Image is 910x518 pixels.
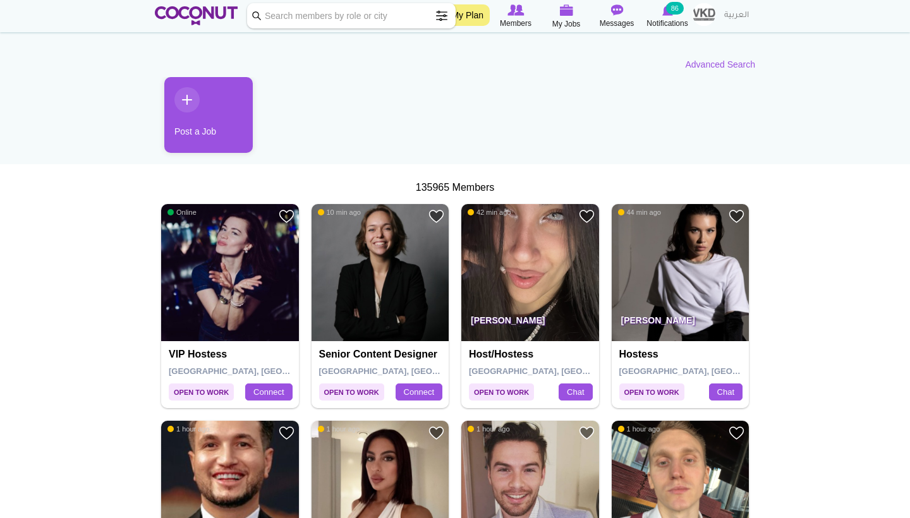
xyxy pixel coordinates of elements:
a: Add to Favourites [729,208,744,224]
a: Chat [559,383,592,401]
img: Home [155,6,238,25]
span: Open to Work [619,383,684,401]
small: 86 [666,2,684,15]
span: Messages [600,17,634,30]
h4: VIP hostess [169,349,294,360]
span: [GEOGRAPHIC_DATA], [GEOGRAPHIC_DATA] [619,366,799,376]
a: Advanced Search [685,58,755,71]
a: Add to Favourites [428,208,444,224]
span: My Jobs [552,18,581,30]
a: Post a Job [164,77,253,153]
span: 1 hour ago [167,425,210,433]
span: Online [167,208,197,217]
a: Connect [245,383,292,401]
span: Open to Work [169,383,234,401]
img: Notifications [662,4,673,16]
a: العربية [718,3,755,28]
span: 1 hour ago [468,425,510,433]
a: Connect [396,383,442,401]
img: Messages [610,4,623,16]
span: 42 min ago [468,208,511,217]
a: Chat [709,383,743,401]
a: My Plan [445,4,490,26]
span: [GEOGRAPHIC_DATA], [GEOGRAPHIC_DATA] [319,366,499,376]
li: 1 / 1 [155,77,243,162]
a: Add to Favourites [279,425,294,441]
span: 1 hour ago [318,425,360,433]
span: 1 hour ago [618,425,660,433]
a: Add to Favourites [729,425,744,441]
p: [PERSON_NAME] [461,306,599,341]
span: Open to Work [469,383,534,401]
h4: Senior Content Designer [319,349,445,360]
a: My Jobs My Jobs [541,3,591,30]
a: Add to Favourites [279,208,294,224]
span: Members [500,17,531,30]
a: Add to Favourites [428,425,444,441]
span: 44 min ago [618,208,661,217]
div: 135965 Members [155,181,755,195]
a: Browse Members Members [490,3,541,30]
a: Add to Favourites [579,208,595,224]
a: Add to Favourites [579,425,595,441]
img: Browse Members [507,4,524,16]
input: Search members by role or city [247,3,456,28]
span: [GEOGRAPHIC_DATA], [GEOGRAPHIC_DATA] [169,366,349,376]
h4: Host/Hostess [469,349,595,360]
p: [PERSON_NAME] [612,306,749,341]
a: Notifications Notifications 86 [642,3,693,30]
img: My Jobs [559,4,573,16]
h4: Hostess [619,349,745,360]
span: Open to Work [319,383,384,401]
a: Messages Messages [591,3,642,30]
span: 10 min ago [318,208,361,217]
span: Notifications [646,17,688,30]
span: [GEOGRAPHIC_DATA], [GEOGRAPHIC_DATA] [469,366,649,376]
